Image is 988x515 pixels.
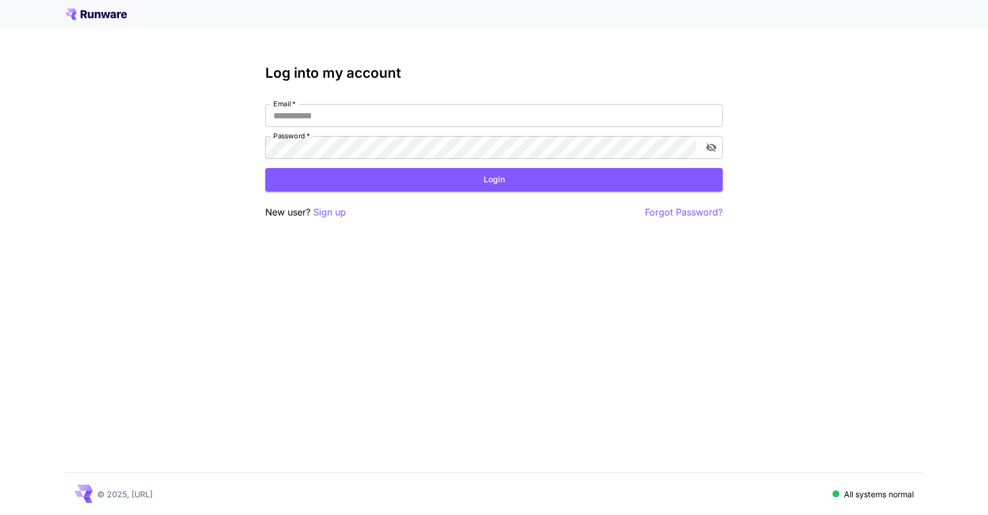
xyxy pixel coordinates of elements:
[265,168,723,191] button: Login
[645,205,723,219] button: Forgot Password?
[313,205,346,219] button: Sign up
[265,205,346,219] p: New user?
[97,488,153,500] p: © 2025, [URL]
[701,137,722,158] button: toggle password visibility
[273,131,310,141] label: Password
[844,488,914,500] p: All systems normal
[273,99,296,109] label: Email
[265,65,723,81] h3: Log into my account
